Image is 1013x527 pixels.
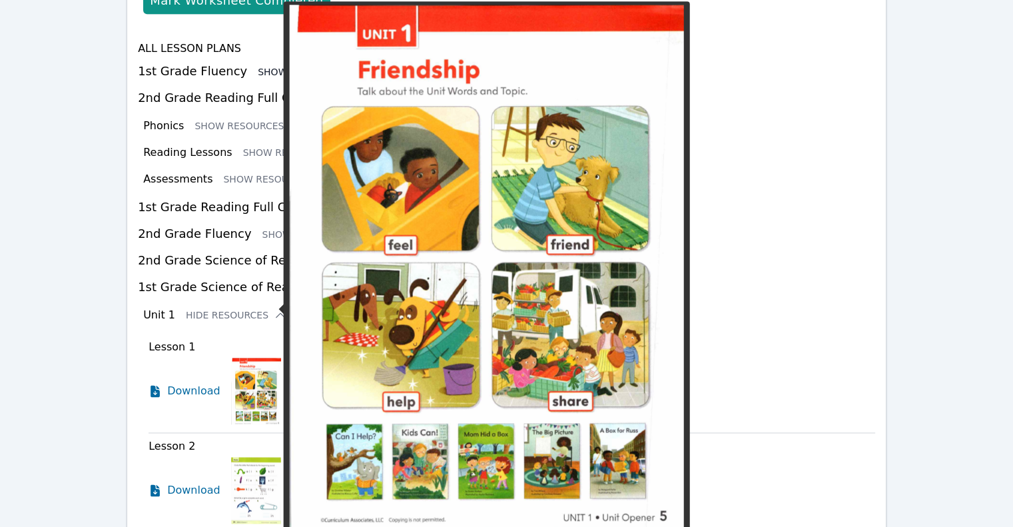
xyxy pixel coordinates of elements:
h3: 2nd Grade Reading Full Curriculum [138,89,875,107]
button: Show Resources [194,119,302,133]
h3: 1st Grade Fluency [138,62,875,81]
span: Lesson 1 [149,340,195,353]
h3: Reading Lessons [143,145,232,161]
button: Show Topics [262,228,348,241]
h4: All Lesson Plans [138,41,875,57]
h3: 2nd Grade Science of Reading Curriculum [138,251,875,270]
button: Hide Topics [326,281,404,294]
button: Show Topics [354,201,439,215]
img: Lesson 1 [231,358,281,424]
h3: Assessments [143,171,212,187]
span: Download [167,383,220,399]
button: Show Resources [243,146,351,159]
button: Show Topics [400,255,485,268]
a: Download [149,358,220,424]
button: Show Resources [223,173,331,186]
h3: 1st Grade Science of Reading [138,278,875,296]
button: Show Topics [258,65,343,79]
span: Lesson 2 [149,440,195,452]
span: Download [167,482,220,498]
button: Hide Resources [186,308,287,322]
h3: Phonics [143,118,184,134]
h3: 1st Grade Reading Full Curriculum [138,198,875,217]
img: Lesson 2 [231,457,281,524]
h3: 2nd Grade Fluency [138,225,875,243]
button: Hide Topics [358,92,437,105]
h3: Unit 1 [143,307,175,323]
a: Download [149,457,220,524]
